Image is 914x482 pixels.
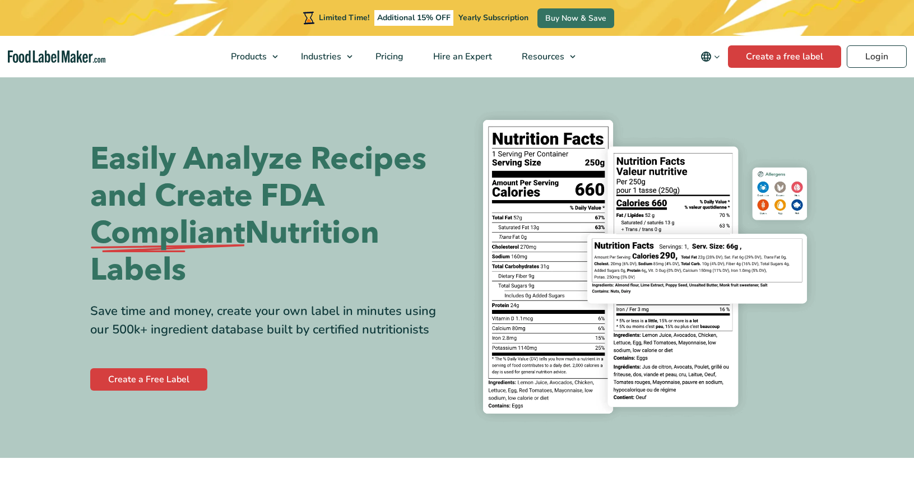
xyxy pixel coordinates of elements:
[361,36,416,77] a: Pricing
[537,8,614,28] a: Buy Now & Save
[228,50,268,63] span: Products
[90,302,449,339] div: Save time and money, create your own label in minutes using our 500k+ ingredient database built b...
[319,12,369,23] span: Limited Time!
[90,368,207,391] a: Create a Free Label
[372,50,405,63] span: Pricing
[728,45,841,68] a: Create a free label
[507,36,581,77] a: Resources
[430,50,493,63] span: Hire an Expert
[419,36,504,77] a: Hire an Expert
[90,215,245,252] span: Compliant
[90,141,449,289] h1: Easily Analyze Recipes and Create FDA Nutrition Labels
[458,12,528,23] span: Yearly Subscription
[216,36,284,77] a: Products
[693,45,728,68] button: Change language
[518,50,565,63] span: Resources
[8,50,106,63] a: Food Label Maker homepage
[298,50,342,63] span: Industries
[374,10,453,26] span: Additional 15% OFF
[286,36,358,77] a: Industries
[847,45,907,68] a: Login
